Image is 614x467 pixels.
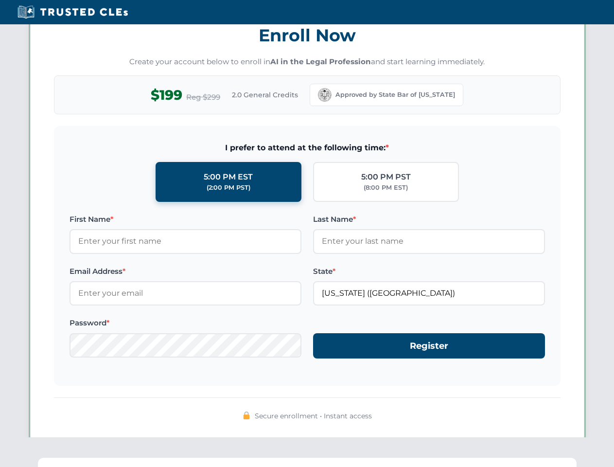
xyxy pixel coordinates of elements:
[207,183,250,193] div: (2:00 PM PST)
[270,57,371,66] strong: AI in the Legal Profession
[15,5,131,19] img: Trusted CLEs
[70,266,301,277] label: Email Address
[70,281,301,305] input: Enter your email
[313,333,545,359] button: Register
[151,84,182,106] span: $199
[318,88,332,102] img: California Bar
[313,266,545,277] label: State
[232,90,298,100] span: 2.0 General Credits
[54,20,561,51] h3: Enroll Now
[204,171,253,183] div: 5:00 PM EST
[364,183,408,193] div: (8:00 PM EST)
[335,90,455,100] span: Approved by State Bar of [US_STATE]
[313,229,545,253] input: Enter your last name
[313,214,545,225] label: Last Name
[70,317,301,329] label: Password
[361,171,411,183] div: 5:00 PM PST
[70,229,301,253] input: Enter your first name
[255,411,372,421] span: Secure enrollment • Instant access
[313,281,545,305] input: California (CA)
[70,142,545,154] span: I prefer to attend at the following time:
[186,91,220,103] span: Reg $299
[243,412,250,419] img: 🔒
[54,56,561,68] p: Create your account below to enroll in and start learning immediately.
[70,214,301,225] label: First Name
